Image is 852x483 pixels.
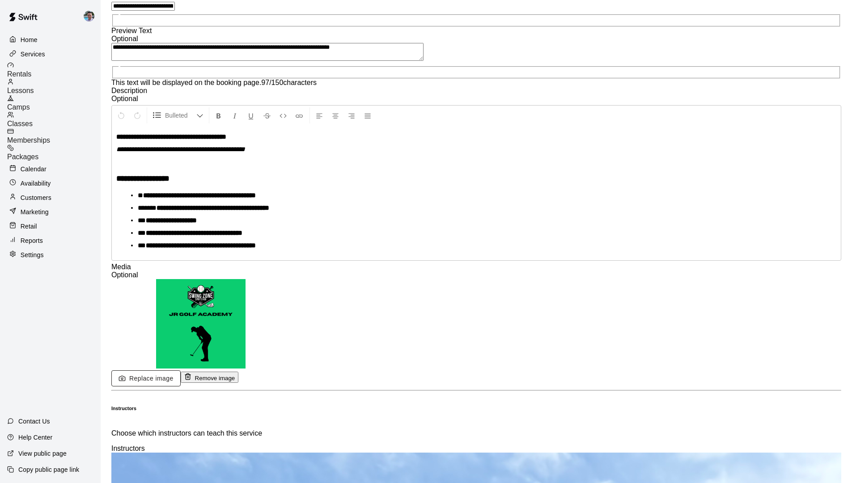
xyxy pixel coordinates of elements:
[7,234,93,247] a: Reports
[21,236,43,245] p: Reports
[130,107,145,123] button: Redo
[21,250,44,259] p: Settings
[7,87,34,94] span: Lessons
[261,79,317,86] span: 97 / 150 characters
[111,406,136,411] h6: Instructors
[21,193,51,202] p: Customers
[276,107,291,123] button: Insert Code
[21,35,38,44] p: Home
[7,120,33,127] span: Classes
[7,33,93,47] a: Home
[227,107,242,123] button: Format Italics
[21,208,49,216] p: Marketing
[7,47,93,61] a: Services
[111,429,841,437] p: Choose which instructors can teach this service
[181,372,239,383] button: Remove image
[111,87,147,94] label: Description
[7,62,101,78] a: Rentals
[111,370,181,387] button: Replace image
[149,107,207,123] button: Formatting Options
[7,70,31,78] span: Rentals
[21,222,37,231] p: Retail
[7,144,101,161] a: Packages
[21,179,51,188] p: Availability
[18,449,67,458] p: View public page
[111,279,290,369] img: Service image
[7,111,101,128] a: Classes
[111,35,138,42] span: Optional
[111,79,261,86] span: This text will be displayed on the booking page.
[111,27,152,34] label: Preview Text
[84,11,94,21] img: Ryan Goehring
[7,95,101,111] a: Camps
[111,95,138,102] span: Optional
[328,107,343,123] button: Center Align
[7,78,101,95] a: Lessons
[111,263,131,271] label: Media
[21,50,45,59] p: Services
[344,107,359,123] button: Right Align
[7,177,93,190] a: Availability
[7,191,93,204] a: Customers
[7,103,30,111] span: Camps
[7,136,50,144] span: Memberships
[18,417,50,426] p: Contact Us
[18,465,79,474] p: Copy public page link
[7,153,38,161] span: Packages
[7,248,93,262] a: Settings
[292,107,307,123] button: Insert Link
[243,107,259,123] button: Format Underline
[211,107,226,123] button: Format Bold
[7,128,101,144] a: Memberships
[7,220,93,233] a: Retail
[114,107,129,123] button: Undo
[82,7,101,25] div: Ryan Goehring
[259,107,275,123] button: Format Strikethrough
[18,433,52,442] p: Help Center
[21,165,47,174] p: Calendar
[111,445,145,452] label: Instructors
[7,162,93,176] a: Calendar
[111,271,138,279] span: Optional
[312,107,327,123] button: Left Align
[360,107,375,123] button: Justify Align
[165,111,196,120] span: Bulleted List
[7,205,93,219] a: Marketing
